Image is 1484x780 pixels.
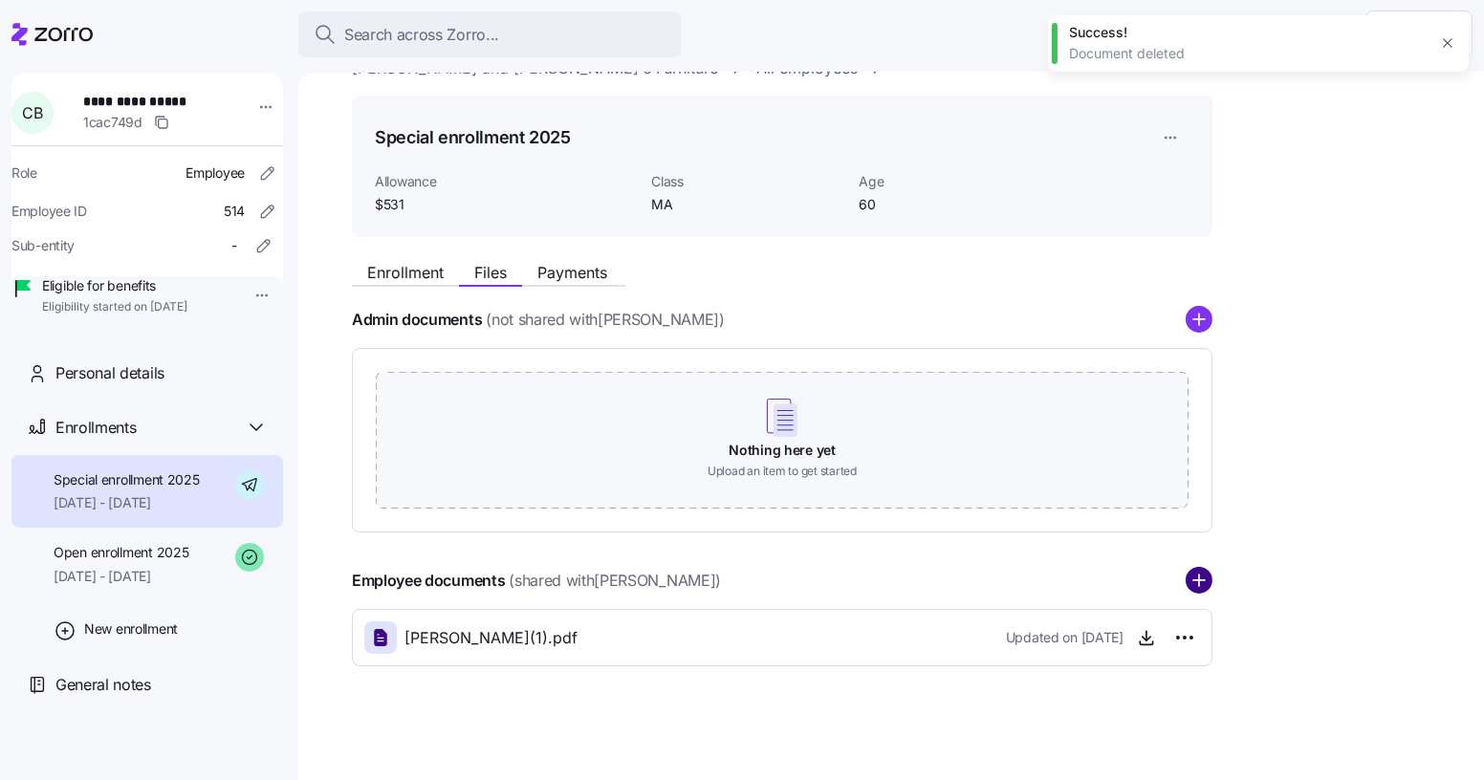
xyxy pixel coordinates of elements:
[486,308,724,332] span: (not shared with [PERSON_NAME] )
[859,195,1051,214] span: 60
[298,11,681,57] button: Search across Zorro...
[83,113,142,132] span: 1cac749d
[185,163,245,183] span: Employee
[367,265,444,280] span: Enrollment
[224,202,245,221] span: 514
[55,361,164,385] span: Personal details
[375,195,636,214] span: $531
[1186,567,1212,594] svg: add icon
[352,570,505,592] h4: Employee documents
[352,309,482,331] h4: Admin documents
[54,543,188,562] span: Open enrollment 2025
[509,569,721,593] span: (shared with [PERSON_NAME] )
[11,202,87,221] span: Employee ID
[474,265,507,280] span: Files
[42,299,187,315] span: Eligibility started on [DATE]
[54,470,200,489] span: Special enrollment 2025
[404,626,578,650] span: [PERSON_NAME](1).pdf
[54,567,188,586] span: [DATE] - [DATE]
[375,125,571,149] h1: Special enrollment 2025
[537,265,607,280] span: Payments
[22,105,42,120] span: C B
[651,195,843,214] span: MA
[859,172,1051,191] span: Age
[651,172,843,191] span: Class
[55,673,151,697] span: General notes
[11,163,37,183] span: Role
[54,493,200,512] span: [DATE] - [DATE]
[42,276,187,295] span: Eligible for benefits
[231,236,237,255] span: -
[84,619,178,639] span: New enrollment
[1186,306,1212,333] svg: add icon
[11,236,75,255] span: Sub-entity
[375,172,636,191] span: Allowance
[1069,44,1427,63] div: Document deleted
[344,23,499,47] span: Search across Zorro...
[55,416,136,440] span: Enrollments
[1006,628,1124,647] span: Updated on [DATE]
[1069,23,1427,42] div: Success!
